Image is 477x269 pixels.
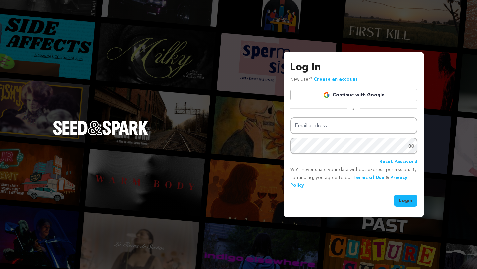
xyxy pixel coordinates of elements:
a: Reset Password [379,158,417,166]
img: Google logo [323,92,330,98]
p: We’ll never share your data without express permission. By continuing, you agree to our & . [290,166,417,189]
span: or [347,105,360,112]
img: Seed&Spark Logo [53,121,148,135]
a: Create an account [314,77,358,81]
a: Seed&Spark Homepage [53,121,148,148]
button: Login [394,195,417,207]
a: Show password as plain text. Warning: this will display your password on the screen. [408,143,415,149]
h3: Log In [290,60,417,76]
a: Terms of Use [353,175,384,180]
a: Continue with Google [290,89,417,101]
p: New user? [290,76,358,83]
input: Email address [290,117,417,134]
